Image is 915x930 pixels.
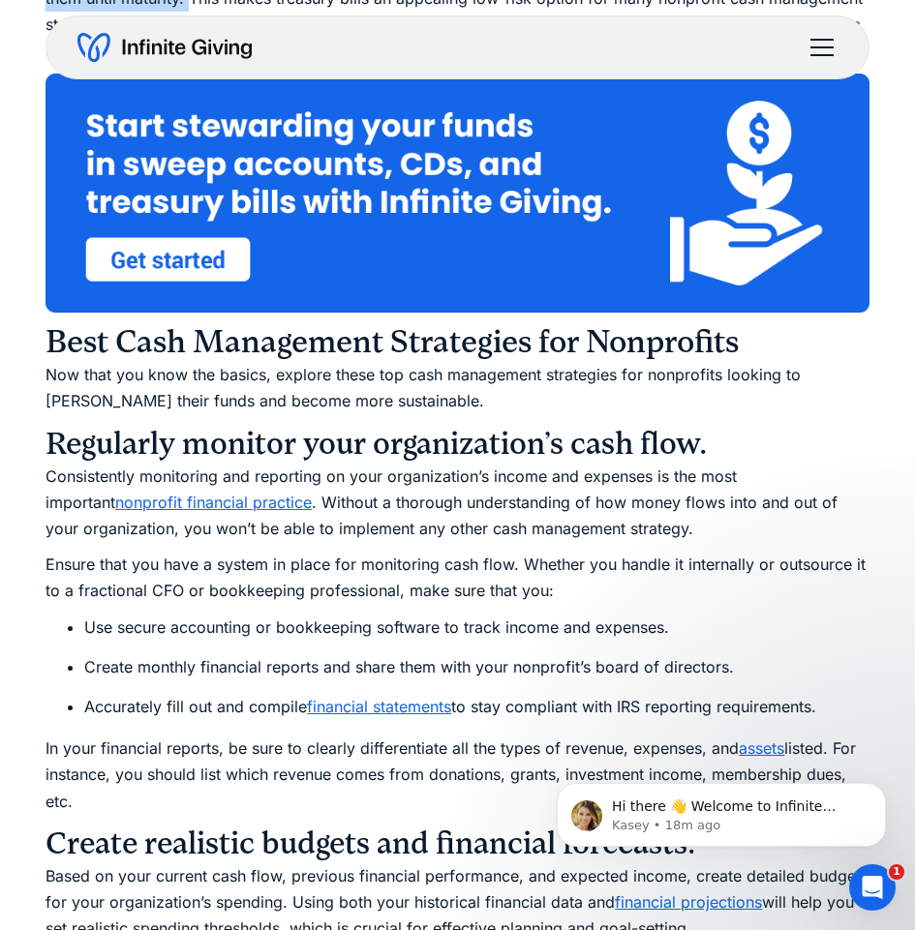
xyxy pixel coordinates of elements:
div: menu [799,24,838,71]
img: Start stewarding your funds in sweep accounts, CDs, and treasury bills with Infinite Giving. Clic... [46,74,869,313]
iframe: Intercom notifications message [528,742,915,878]
a: home [77,32,252,63]
h3: Create realistic budgets and financial forecasts. [46,825,869,863]
p: Now that you know the basics, explore these top cash management strategies for nonprofits looking... [46,362,869,414]
p: In your financial reports, be sure to clearly differentiate all the types of revenue, expenses, a... [46,735,869,815]
h2: Best Cash Management Strategies for Nonprofits [46,322,869,362]
a: assets [739,738,784,758]
span: 1 [889,864,904,880]
li: Create monthly financial reports and share them with your nonprofit’s board of directors. [84,654,869,680]
p: Ensure that you have a system in place for monitoring cash flow. Whether you handle it internally... [46,552,869,604]
a: financial statements [307,697,451,716]
h3: Regularly monitor your organization’s cash flow. [46,425,869,464]
a: nonprofit financial practice [115,493,312,512]
li: Use secure accounting or bookkeeping software to track income and expenses. [84,615,869,641]
li: Accurately fill out and compile to stay compliant with IRS reporting requirements. [84,694,869,720]
iframe: Intercom live chat [849,864,896,911]
p: Consistently monitoring and reporting on your organization’s income and expenses is the most impo... [46,464,869,543]
a: financial projections [615,892,762,912]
